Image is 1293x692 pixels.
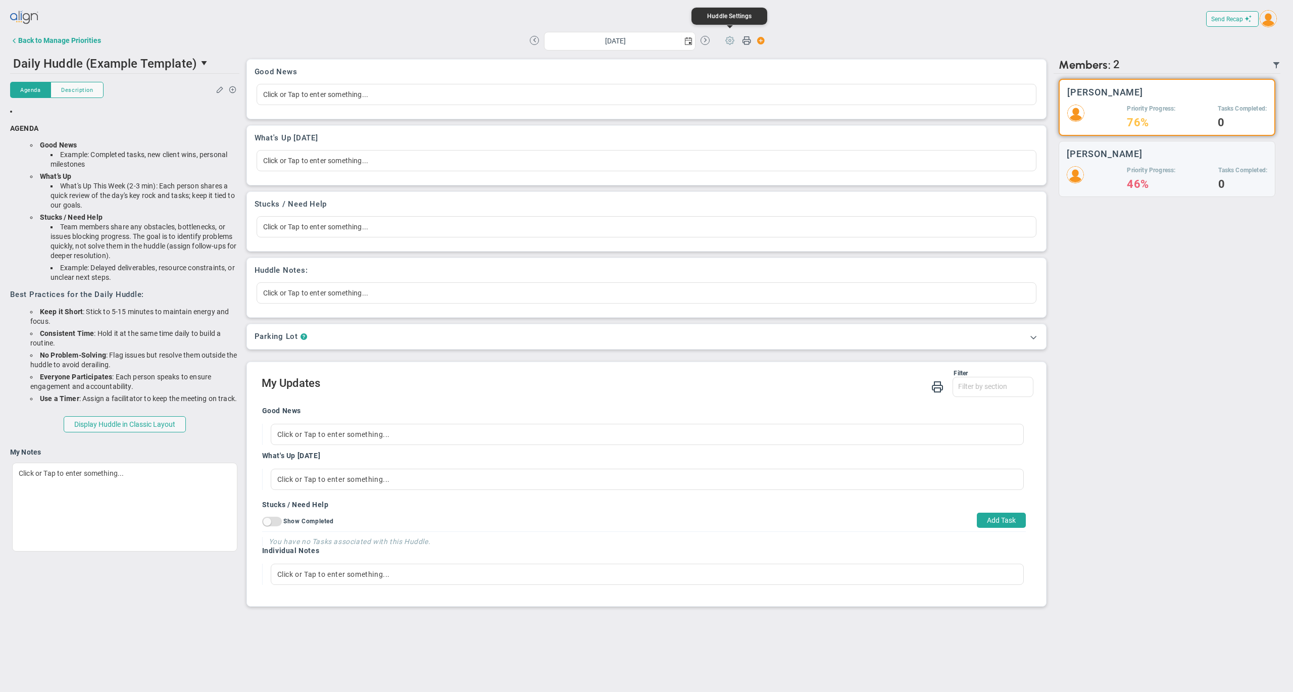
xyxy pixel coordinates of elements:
[262,500,1026,509] h4: Stucks / Need Help
[10,290,239,300] h3: Best Practices for the Daily Huddle:
[953,377,1033,396] input: Filter by section
[742,35,751,50] span: Print Huddle
[1127,166,1175,175] h5: Priority Progress:
[262,451,321,460] h4: What's Up [DATE]
[40,172,71,180] strong: What’s Up
[255,67,1039,76] h3: Good News
[13,57,196,71] span: Daily Huddle (Example Template)
[196,55,214,72] span: select
[1127,118,1175,127] h4: 76%
[269,537,1026,546] h4: You have no Tasks associated with this Huddle.
[61,86,93,94] span: Description
[257,84,1037,105] div: Click or Tap to enter something...
[30,351,239,370] li: : Flag issues but resolve them outside the huddle to avoid derailing.
[262,370,968,377] div: Filter
[1260,10,1277,27] img: 97046.Person.photo
[697,13,762,20] div: Huddle Settings
[1067,87,1143,97] h3: [PERSON_NAME]
[257,216,1037,237] div: Click or Tap to enter something...
[271,469,1024,490] div: Click or Tap to enter something...
[255,133,1039,142] h3: What's Up [DATE]
[1218,180,1267,189] h4: 0
[30,329,239,348] li: : Hold it at the same time daily to build a routine.
[51,222,239,261] li: Team members share any obstacles, bottlenecks, or issues blocking progress. The goal is to identi...
[40,329,94,337] strong: Consistent Time
[1059,58,1110,72] span: Members:
[10,30,101,51] button: Back to Manage Priorities
[1206,11,1259,27] button: Send Recap
[1127,180,1175,189] h4: 46%
[255,266,1039,275] h3: Huddle Notes:
[1127,105,1175,113] h5: Priority Progress:
[1067,149,1142,159] h3: [PERSON_NAME]
[1218,105,1267,113] h5: Tasks Completed:
[1067,105,1084,122] img: 97046.Person.photo
[12,463,237,552] div: Click or Tap to enter something...
[977,513,1026,528] button: Add Task
[40,373,112,381] strong: Everyone Participates
[752,34,765,47] span: Action Button
[30,372,239,391] li: : Each person speaks to ensure engagement and accountability.
[51,82,104,98] button: Description
[262,377,1034,391] h2: My Updates
[262,546,320,555] h4: Individual Notes
[30,307,239,326] li: : Stick to 5-15 minutes to maintain energy and focus.
[40,308,83,316] strong: Keep it Short
[1272,61,1280,69] span: Filter Updated Members
[40,351,106,359] strong: No Problem-Solving
[1067,166,1084,183] img: 97329.Person.photo
[30,394,239,404] li: : Assign a facilitator to keep the meeting on track.
[1211,16,1243,23] span: Send Recap
[10,124,38,132] strong: AGENDA
[40,141,77,149] strong: Good News
[1218,166,1267,175] h5: Tasks Completed:
[271,564,1024,585] div: Click or Tap to enter something...
[40,213,103,221] strong: Stucks / Need Help
[10,82,51,98] button: Agenda
[20,86,40,94] span: Agenda
[262,406,301,415] h4: Good News
[271,424,1024,445] div: Click or Tap to enter something...
[931,380,943,392] span: Print My Huddle Updates
[255,332,298,341] h3: Parking Lot
[1113,58,1120,72] span: 2
[257,282,1037,304] div: Click or Tap to enter something...
[51,150,239,169] li: Example: Completed tasks, new client wins, personal milestones
[257,150,1037,171] div: Click or Tap to enter something...
[10,448,239,457] h4: My Notes
[255,200,1039,209] h3: Stucks / Need Help
[40,394,79,403] strong: Use a Timer
[681,32,695,50] span: select
[1218,118,1267,127] h4: 0
[51,181,239,210] li: What's Up This Week (2-3 min): Each person shares a quick review of the day's key rock and tasks;...
[64,416,186,432] button: Display Huddle in Classic Layout
[10,8,39,28] img: align-logo.svg
[283,518,333,525] span: Show Completed
[51,263,239,282] li: Example: Delayed deliverables, resource constraints, or unclear next steps.
[18,36,101,44] div: Back to Manage Priorities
